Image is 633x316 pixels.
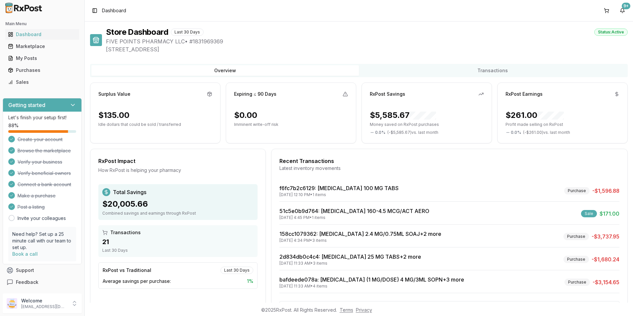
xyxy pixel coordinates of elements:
h1: Store Dashboard [106,27,168,37]
h2: Main Menu [5,21,79,26]
button: Purchases [3,65,82,76]
a: 51c5e0b9d764: [MEDICAL_DATA] 160-4.5 MCG/ACT AERO [279,208,429,214]
div: Last 30 Days [220,267,253,274]
p: Profit made selling on RxPost [506,122,619,127]
div: How RxPost is helping your pharmacy [98,167,258,174]
span: Transactions [110,229,141,236]
iframe: Intercom live chat [610,293,626,309]
p: [EMAIL_ADDRESS][DOMAIN_NAME] [21,304,67,309]
div: Sale [581,210,597,217]
a: bafdeede078a: [MEDICAL_DATA] (1 MG/DOSE) 4 MG/3ML SOPN+3 more [279,276,464,283]
div: Sales [8,79,76,85]
div: [DATE] 11:33 AM • 4 items [279,284,464,289]
a: f6fc7b2c6129: [MEDICAL_DATA] 100 MG TABS [279,185,399,191]
img: User avatar [7,298,17,309]
button: 9+ [617,5,628,16]
p: Money saved on RxPost purchases [370,122,484,127]
p: Need help? Set up a 25 minute call with our team to set up. [12,231,72,251]
div: [DATE] 11:33 AM • 3 items [279,261,421,266]
div: Latest inventory movements [279,165,619,172]
span: Dashboard [102,7,126,14]
span: ( - $5,585.67 ) vs. last month [387,130,438,135]
div: [DATE] 4:45 PM • 1 items [279,215,429,220]
div: RxPost Earnings [506,91,543,97]
span: 88 % [8,122,19,129]
span: 0.0 % [511,130,521,135]
span: -$3,737.95 [592,233,619,240]
a: Book a call [12,251,38,257]
div: My Posts [8,55,76,62]
span: Average savings per purchase: [103,278,171,285]
div: $20,005.66 [102,199,254,209]
button: Sales [3,77,82,87]
a: Invite your colleagues [18,215,66,222]
a: Purchases [5,64,79,76]
button: Marketplace [3,41,82,52]
span: Verify your business [18,159,62,165]
span: $171.00 [600,210,619,218]
div: Marketplace [8,43,76,50]
div: RxPost Impact [98,157,258,165]
span: ( - $261.00 ) vs. last month [523,130,570,135]
a: Privacy [356,307,372,313]
span: Post a listing [18,204,45,210]
img: RxPost Logo [3,3,45,13]
span: Browse the marketplace [18,147,71,154]
a: Marketplace [5,40,79,52]
h3: Getting started [8,101,45,109]
div: 21 [102,237,254,246]
button: View All Transactions [279,301,619,312]
button: Support [3,264,82,276]
a: Dashboard [5,28,79,40]
div: Purchase [564,187,590,194]
div: Recent Transactions [279,157,619,165]
button: My Posts [3,53,82,64]
a: 2d834db0c4c4: [MEDICAL_DATA] 25 MG TABS+2 more [279,253,421,260]
button: Overview [91,65,359,76]
div: 9+ [622,3,630,9]
a: Terms [340,307,353,313]
div: Purchases [8,67,76,74]
div: $5,585.67 [370,110,436,121]
span: -$3,154.65 [593,278,619,286]
div: Combined savings and earnings through RxPost [102,211,254,216]
button: Transactions [359,65,626,76]
span: Connect a bank account [18,181,71,188]
span: Create your account [18,136,63,143]
span: Total Savings [113,188,146,196]
div: $0.00 [234,110,257,121]
span: FIVE POINTS PHARMACY LLC • # 1831969369 [106,37,628,45]
div: Expiring ≤ 90 Days [234,91,276,97]
div: Purchase [563,233,589,240]
p: Imminent write-off risk [234,122,348,127]
p: Let's finish your setup first! [8,114,76,121]
div: Last 30 Days [102,248,254,253]
span: [STREET_ADDRESS] [106,45,628,53]
div: Purchase [564,279,590,286]
a: My Posts [5,52,79,64]
span: 0.0 % [375,130,385,135]
nav: breadcrumb [102,7,126,14]
div: [DATE] 4:34 PM • 3 items [279,238,441,243]
div: $135.00 [98,110,129,121]
button: Dashboard [3,29,82,40]
a: Sales [5,76,79,88]
button: Feedback [3,276,82,288]
div: Status: Active [594,28,628,36]
p: Idle dollars that could be sold / transferred [98,122,212,127]
div: Surplus Value [98,91,130,97]
div: [DATE] 12:10 PM • 1 items [279,192,399,197]
span: Feedback [16,279,38,286]
div: Last 30 Days [171,28,204,36]
div: RxPost Savings [370,91,405,97]
div: $261.00 [506,110,564,121]
div: Purchase [563,256,589,263]
p: Welcome [21,297,67,304]
span: -$1,596.88 [592,187,619,195]
a: 158cc1079362: [MEDICAL_DATA] 2.4 MG/0.75ML SOAJ+2 more [279,231,441,237]
span: Verify beneficial owners [18,170,71,177]
span: Make a purchase [18,192,56,199]
span: -$1,680.24 [592,255,619,263]
div: Dashboard [8,31,76,38]
span: 1 % [247,278,253,285]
